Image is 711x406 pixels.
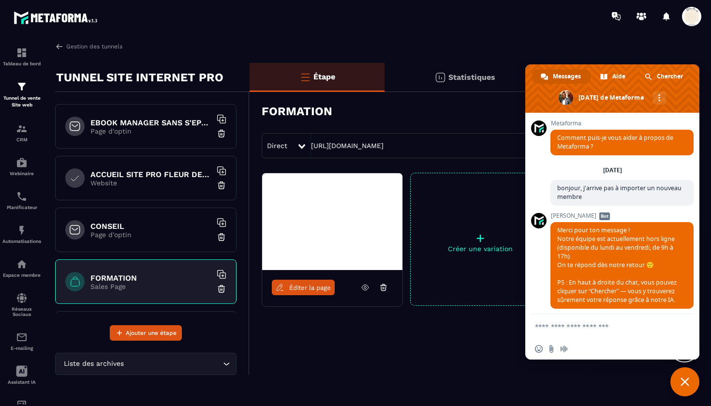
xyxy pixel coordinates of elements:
[289,284,331,291] span: Éditer la page
[16,191,28,202] img: scheduler
[90,127,211,135] p: Page d'optin
[2,324,41,358] a: emailemailE-mailing
[2,137,41,142] p: CRM
[548,345,555,353] span: Envoyer un fichier
[670,367,699,396] div: Fermer le chat
[603,167,622,173] div: [DATE]
[272,280,335,295] a: Éditer la page
[550,212,694,219] span: [PERSON_NAME]
[2,95,41,108] p: Tunnel de vente Site web
[2,272,41,278] p: Espace membre
[2,217,41,251] a: automationsautomationsAutomatisations
[16,123,28,135] img: formation
[90,179,211,187] p: Website
[557,134,673,150] span: Comment puis-je vous aider à propos de Metaforma ?
[2,74,41,116] a: formationformationTunnel de vente Site web
[217,232,226,242] img: trash
[2,171,41,176] p: Webinaire
[411,245,550,253] p: Créer une variation
[2,150,41,183] a: automationsautomationsWebinaire
[16,157,28,168] img: automations
[560,345,568,353] span: Message audio
[16,258,28,270] img: automations
[2,40,41,74] a: formationformationTableau de bord
[90,222,211,231] h6: CONSEIL
[90,170,211,179] h6: ACCUEIL SITE PRO FLEUR DE VIE
[55,42,122,51] a: Gestion des tunnels
[16,292,28,304] img: social-network
[557,184,681,201] span: bonjour, j'arrive pas à importer un nouveau membre
[599,212,610,220] span: Bot
[2,61,41,66] p: Tableau de bord
[16,225,28,236] img: automations
[2,251,41,285] a: automationsautomationsEspace membre
[612,69,625,84] span: Aide
[657,69,683,84] span: Chercher
[90,118,211,127] h6: EBOOK MANAGER SANS S'EPUISER OFFERT
[90,231,211,239] p: Page d'optin
[126,359,221,369] input: Search for option
[217,284,226,294] img: trash
[2,346,41,351] p: E-mailing
[535,345,543,353] span: Insérer un emoji
[110,325,182,341] button: Ajouter une étape
[592,69,635,84] div: Aide
[262,173,292,182] img: image
[2,379,41,385] p: Assistant IA
[550,120,694,127] span: Metaforma
[16,81,28,92] img: formation
[636,69,693,84] div: Chercher
[2,183,41,217] a: schedulerschedulerPlanificateur
[2,285,41,324] a: social-networksocial-networkRéseaux Sociaux
[126,328,177,338] span: Ajouter une étape
[90,283,211,290] p: Sales Page
[2,358,41,392] a: Assistant IA
[313,72,335,81] p: Étape
[311,142,384,150] a: [URL][DOMAIN_NAME]
[535,322,668,331] textarea: Entrez votre message...
[557,226,677,304] span: Merci pour ton message ! Notre équipe est actuellement hors ligne (disponible du lundi au vendred...
[262,105,332,118] h3: FORMATION
[55,353,237,375] div: Search for option
[56,68,223,87] p: TUNNEL SITE INTERNET PRO
[2,306,41,317] p: Réseaux Sociaux
[267,142,287,150] span: Direct
[448,73,495,82] p: Statistiques
[2,116,41,150] a: formationformationCRM
[299,71,311,83] img: bars-o.4a397970.svg
[217,180,226,190] img: trash
[2,239,41,244] p: Automatisations
[217,129,226,138] img: trash
[61,359,126,369] span: Liste des archives
[2,205,41,210] p: Planificateur
[16,47,28,59] img: formation
[411,231,550,245] p: +
[434,72,446,83] img: stats.20deebd0.svg
[653,91,666,105] div: Autres canaux
[553,69,581,84] span: Messages
[14,9,101,27] img: logo
[90,273,211,283] h6: FORMATION
[55,42,64,51] img: arrow
[16,331,28,343] img: email
[532,69,591,84] div: Messages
